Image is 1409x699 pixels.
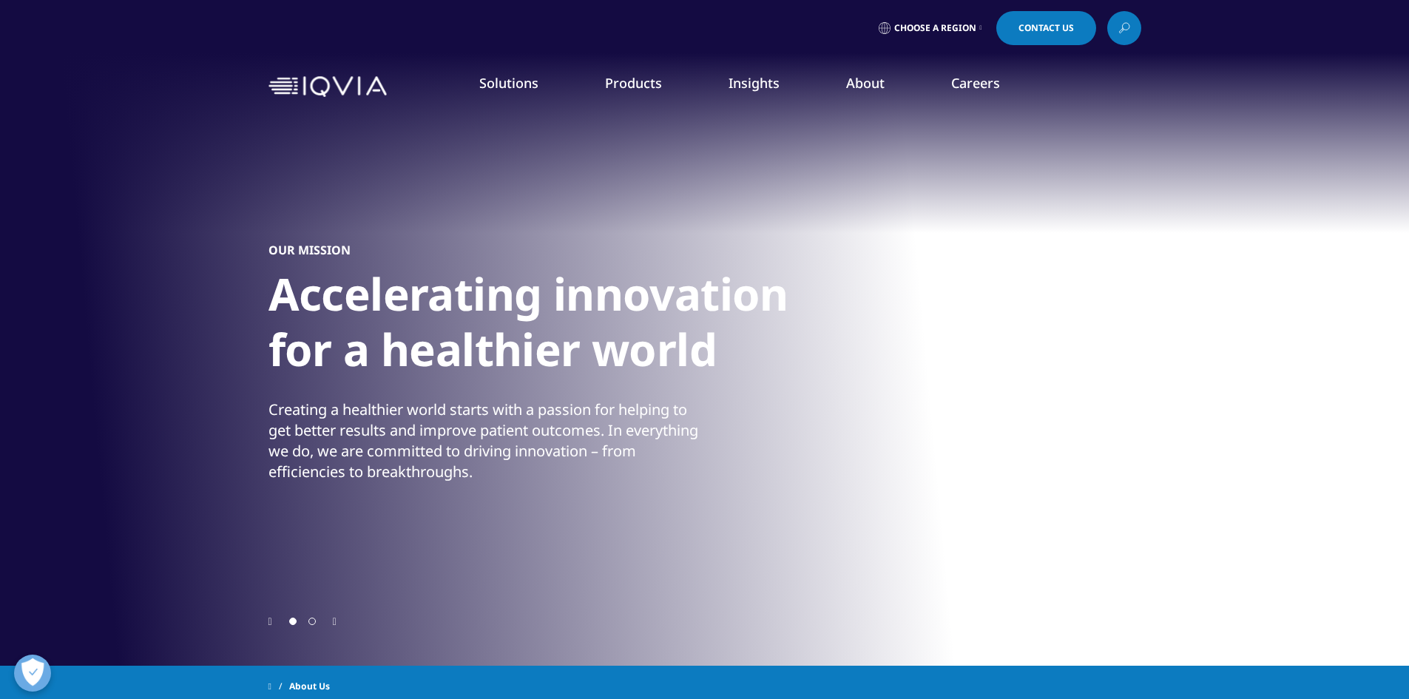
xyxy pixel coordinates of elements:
a: About [846,74,885,92]
span: Contact Us [1018,24,1074,33]
a: Products [605,74,662,92]
div: 1 / 2 [268,111,1141,614]
div: Next slide [333,614,337,628]
span: Go to slide 2 [308,618,316,625]
nav: Primary [393,52,1141,121]
span: Choose a Region [894,22,976,34]
a: Careers [951,74,1000,92]
div: Creating a healthier world starts with a passion for helping to get better results and improve pa... [268,399,701,482]
h1: Accelerating innovation for a healthier world [268,266,823,386]
span: Go to slide 1 [289,618,297,625]
button: Open Preferences [14,655,51,692]
a: Insights [729,74,780,92]
div: Previous slide [268,614,272,628]
h5: OUR MISSION [268,243,351,257]
a: Contact Us [996,11,1096,45]
a: Solutions [479,74,538,92]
